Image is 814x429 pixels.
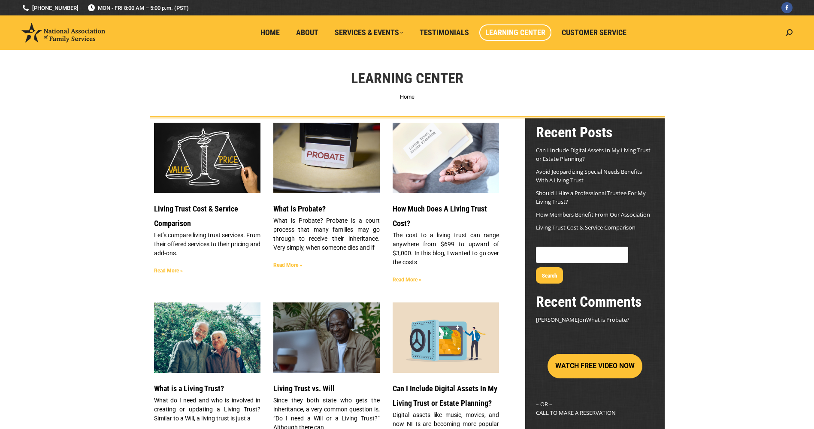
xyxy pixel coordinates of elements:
p: – OR – CALL TO MAKE A RESERVATION [536,400,654,417]
img: What is Probate? [272,122,380,194]
a: Read more about Living Trust Cost & Service Comparison [154,268,183,274]
a: Learning Center [479,24,551,41]
a: WATCH FREE VIDEO NOW [548,362,642,370]
h2: Recent Comments [536,292,654,311]
a: Should I Hire a Professional Trustee For My Living Trust? [536,189,646,205]
footer: on [536,315,654,324]
a: Avoid Jeopardizing Special Needs Benefits With A Living Trust [536,168,642,184]
p: What do I need and who is involved in creating or updating a Living Trust? Similar to a Will, a l... [154,396,260,423]
h2: Recent Posts [536,123,654,142]
a: What is Probate? [586,316,629,323]
img: Secure Your DIgital Assets [392,302,500,373]
a: Living Trust vs. Will [273,384,335,393]
a: Header Image Happy Family. WHAT IS A LIVING TRUST? [154,302,260,373]
span: Services & Events [335,28,403,37]
a: Customer Service [556,24,632,41]
p: What is Probate? Probate is a court process that many families may go through to receive their in... [273,216,380,252]
a: Secure Your DIgital Assets [393,302,499,373]
a: Testimonials [414,24,475,41]
h1: Learning Center [351,69,463,88]
img: National Association of Family Services [21,23,105,42]
a: Read more about How Much Does A Living Trust Cost? [393,277,421,283]
span: MON - FRI 8:00 AM – 5:00 p.m. (PST) [87,4,189,12]
a: Can I Include Digital Assets In My Living Trust or Estate Planning? [536,146,651,163]
a: Read more about What is Probate? [273,262,302,268]
span: Testimonials [420,28,469,37]
a: Living Trust Service and Price Comparison Blog Image [154,123,260,193]
button: WATCH FREE VIDEO NOW [548,354,642,378]
a: Home [254,24,286,41]
a: [PHONE_NUMBER] [21,4,79,12]
span: [PERSON_NAME] [536,316,579,323]
button: Search [536,267,563,284]
span: Home [260,28,280,37]
span: Learning Center [485,28,545,37]
a: Living Trust Cost & Service Comparison [154,204,238,228]
a: Living Trust Cost & Service Comparison [536,224,635,231]
a: About [290,24,324,41]
img: Living Trust Cost [392,117,500,199]
a: Can I Include Digital Assets In My Living Trust or Estate Planning? [393,384,497,408]
a: Living Trust Cost [393,123,499,193]
span: About [296,28,318,37]
span: Customer Service [562,28,626,37]
a: What is Probate? [273,123,380,193]
a: How Members Benefit From Our Association [536,211,650,218]
a: Facebook page opens in new window [781,2,793,13]
p: The cost to a living trust can range anywhere from $699 to upward of $3,000. In this blog, I want... [393,231,499,267]
img: Header Image Happy Family. WHAT IS A LIVING TRUST? [153,302,261,374]
a: LIVING TRUST VS. WILL [273,302,380,373]
a: What is Probate? [273,204,326,213]
a: How Much Does A Living Trust Cost? [393,204,487,228]
a: What is a Living Trust? [154,384,224,393]
a: Home [400,94,415,100]
img: Living Trust Service and Price Comparison Blog Image [153,122,261,193]
p: Let’s compare living trust services. From their offered services to their pricing and add-ons. [154,231,260,258]
img: LIVING TRUST VS. WILL [272,302,380,374]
